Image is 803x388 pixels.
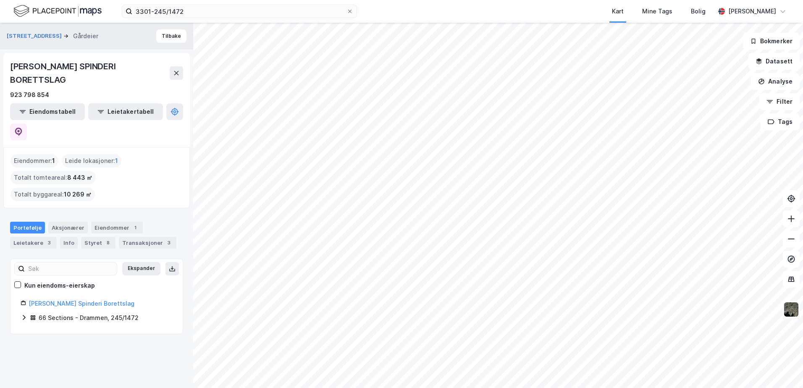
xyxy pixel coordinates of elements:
div: Leide lokasjoner : [62,154,121,168]
div: [PERSON_NAME] SPINDERI BORETTSLAG [10,60,170,87]
div: Mine Tags [642,6,672,16]
div: 1 [131,223,139,232]
div: 3 [45,239,53,247]
span: 8 443 ㎡ [67,173,92,183]
div: Gårdeier [73,31,98,41]
button: Tilbake [156,29,186,43]
button: Ekspander [122,262,160,275]
div: Portefølje [10,222,45,233]
div: Eiendommer : [10,154,58,168]
button: Bokmerker [743,33,800,50]
img: logo.f888ab2527a4732fd821a326f86c7f29.svg [13,4,102,18]
button: Tags [761,113,800,130]
div: 66 Sections - Drammen, 245/1472 [39,313,139,323]
div: Transaksjoner [119,237,176,249]
div: [PERSON_NAME] [728,6,776,16]
div: Bolig [691,6,706,16]
div: Totalt tomteareal : [10,171,96,184]
div: Aksjonærer [48,222,88,233]
button: [STREET_ADDRESS] [7,32,63,40]
span: 10 269 ㎡ [64,189,92,199]
div: Kart [612,6,624,16]
div: 3 [165,239,173,247]
div: 8 [104,239,112,247]
div: Leietakere [10,237,57,249]
img: 9k= [783,301,799,317]
span: 1 [52,156,55,166]
div: Kontrollprogram for chat [761,348,803,388]
div: 923 798 854 [10,90,49,100]
input: Søk på adresse, matrikkel, gårdeiere, leietakere eller personer [132,5,346,18]
div: Styret [81,237,115,249]
button: Analyse [751,73,800,90]
span: 1 [115,156,118,166]
button: Leietakertabell [88,103,163,120]
div: Info [60,237,78,249]
div: Totalt byggareal : [10,188,95,201]
input: Søk [25,262,117,275]
iframe: Chat Widget [761,348,803,388]
button: Filter [759,93,800,110]
button: Eiendomstabell [10,103,85,120]
a: [PERSON_NAME] Spinderi Borettslag [29,300,134,307]
div: Eiendommer [91,222,143,233]
button: Datasett [748,53,800,70]
div: Kun eiendoms-eierskap [24,281,95,291]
